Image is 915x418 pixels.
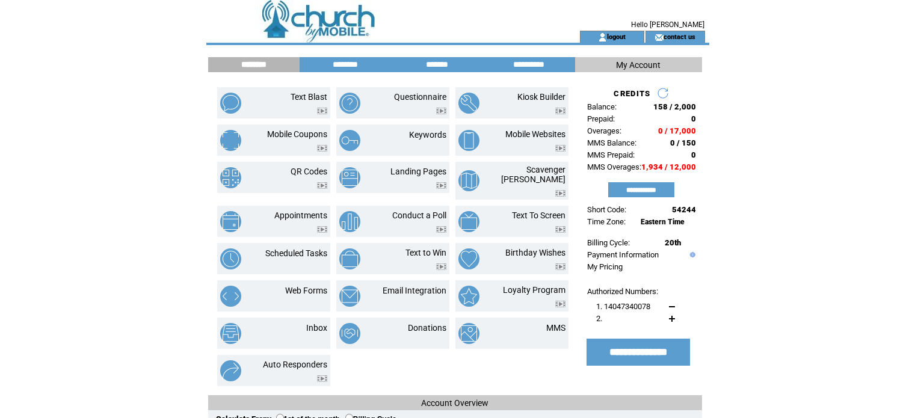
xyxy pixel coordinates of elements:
[421,398,488,408] span: Account Overview
[317,108,327,114] img: video.png
[220,130,241,151] img: mobile-coupons.png
[587,287,658,296] span: Authorized Numbers:
[458,130,479,151] img: mobile-websites.png
[598,32,607,42] img: account_icon.gif
[587,262,623,271] a: My Pricing
[265,248,327,258] a: Scheduled Tasks
[392,211,446,220] a: Conduct a Poll
[390,167,446,176] a: Landing Pages
[512,211,565,220] a: Text To Screen
[408,323,446,333] a: Donations
[658,126,696,135] span: 0 / 17,000
[655,32,664,42] img: contact_us_icon.gif
[317,375,327,382] img: video.png
[339,323,360,344] img: donations.png
[665,238,681,247] span: 20th
[614,89,650,98] span: CREDITS
[405,248,446,257] a: Text to Win
[220,360,241,381] img: auto-responders.png
[587,162,641,171] span: MMS Overages:
[306,323,327,333] a: Inbox
[505,248,565,257] a: Birthday Wishes
[339,167,360,188] img: landing-pages.png
[587,126,621,135] span: Overages:
[285,286,327,295] a: Web Forms
[267,129,327,139] a: Mobile Coupons
[607,32,626,40] a: logout
[664,32,695,40] a: contact us
[458,286,479,307] img: loyalty-program.png
[220,248,241,269] img: scheduled-tasks.png
[220,211,241,232] img: appointments.png
[555,263,565,270] img: video.png
[458,211,479,232] img: text-to-screen.png
[631,20,704,29] span: Hello [PERSON_NAME]
[263,360,327,369] a: Auto Responders
[596,314,602,323] span: 2.
[505,129,565,139] a: Mobile Websites
[587,138,636,147] span: MMS Balance:
[587,150,635,159] span: MMS Prepaid:
[383,286,446,295] a: Email Integration
[653,102,696,111] span: 158 / 2,000
[339,93,360,114] img: questionnaire.png
[339,130,360,151] img: keywords.png
[220,323,241,344] img: inbox.png
[546,323,565,333] a: MMS
[587,114,615,123] span: Prepaid:
[503,285,565,295] a: Loyalty Program
[394,92,446,102] a: Questionnaire
[220,286,241,307] img: web-forms.png
[458,93,479,114] img: kiosk-builder.png
[587,205,626,214] span: Short Code:
[587,102,617,111] span: Balance:
[555,301,565,307] img: video.png
[317,145,327,152] img: video.png
[436,263,446,270] img: video.png
[587,238,630,247] span: Billing Cycle:
[641,218,685,226] span: Eastern Time
[458,248,479,269] img: birthday-wishes.png
[691,150,696,159] span: 0
[436,226,446,233] img: video.png
[555,226,565,233] img: video.png
[291,167,327,176] a: QR Codes
[220,167,241,188] img: qr-codes.png
[641,162,696,171] span: 1,934 / 12,000
[670,138,696,147] span: 0 / 150
[339,211,360,232] img: conduct-a-poll.png
[436,108,446,114] img: video.png
[458,170,479,191] img: scavenger-hunt.png
[339,286,360,307] img: email-integration.png
[687,252,695,257] img: help.gif
[587,250,659,259] a: Payment Information
[291,92,327,102] a: Text Blast
[317,226,327,233] img: video.png
[555,108,565,114] img: video.png
[587,217,626,226] span: Time Zone:
[501,165,565,184] a: Scavenger [PERSON_NAME]
[672,205,696,214] span: 54244
[409,130,446,140] a: Keywords
[555,190,565,197] img: video.png
[517,92,565,102] a: Kiosk Builder
[555,145,565,152] img: video.png
[317,182,327,189] img: video.png
[458,323,479,344] img: mms.png
[274,211,327,220] a: Appointments
[339,248,360,269] img: text-to-win.png
[616,60,661,70] span: My Account
[596,302,650,311] span: 1. 14047340078
[436,182,446,189] img: video.png
[691,114,696,123] span: 0
[220,93,241,114] img: text-blast.png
